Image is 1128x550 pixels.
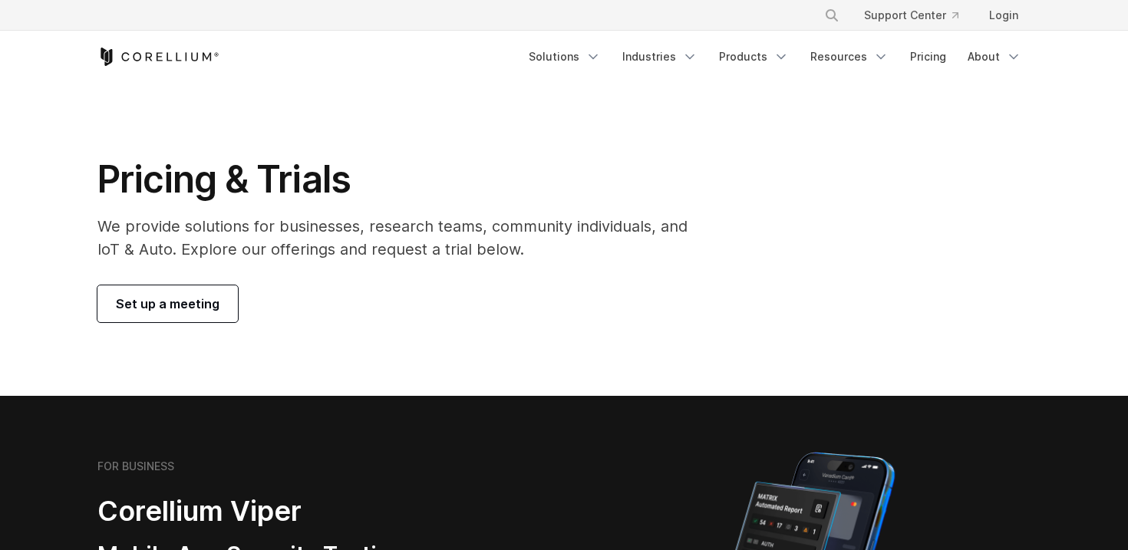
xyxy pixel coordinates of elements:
a: Set up a meeting [97,285,238,322]
a: Login [977,2,1031,29]
a: Support Center [852,2,971,29]
a: About [958,43,1031,71]
span: Set up a meeting [116,295,219,313]
a: Resources [801,43,898,71]
a: Pricing [901,43,955,71]
div: Navigation Menu [806,2,1031,29]
h1: Pricing & Trials [97,156,709,203]
button: Search [818,2,846,29]
a: Solutions [519,43,610,71]
a: Industries [613,43,707,71]
a: Products [710,43,798,71]
div: Navigation Menu [519,43,1031,71]
h2: Corellium Viper [97,494,490,529]
h6: FOR BUSINESS [97,459,174,473]
p: We provide solutions for businesses, research teams, community individuals, and IoT & Auto. Explo... [97,215,709,261]
a: Corellium Home [97,48,219,66]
